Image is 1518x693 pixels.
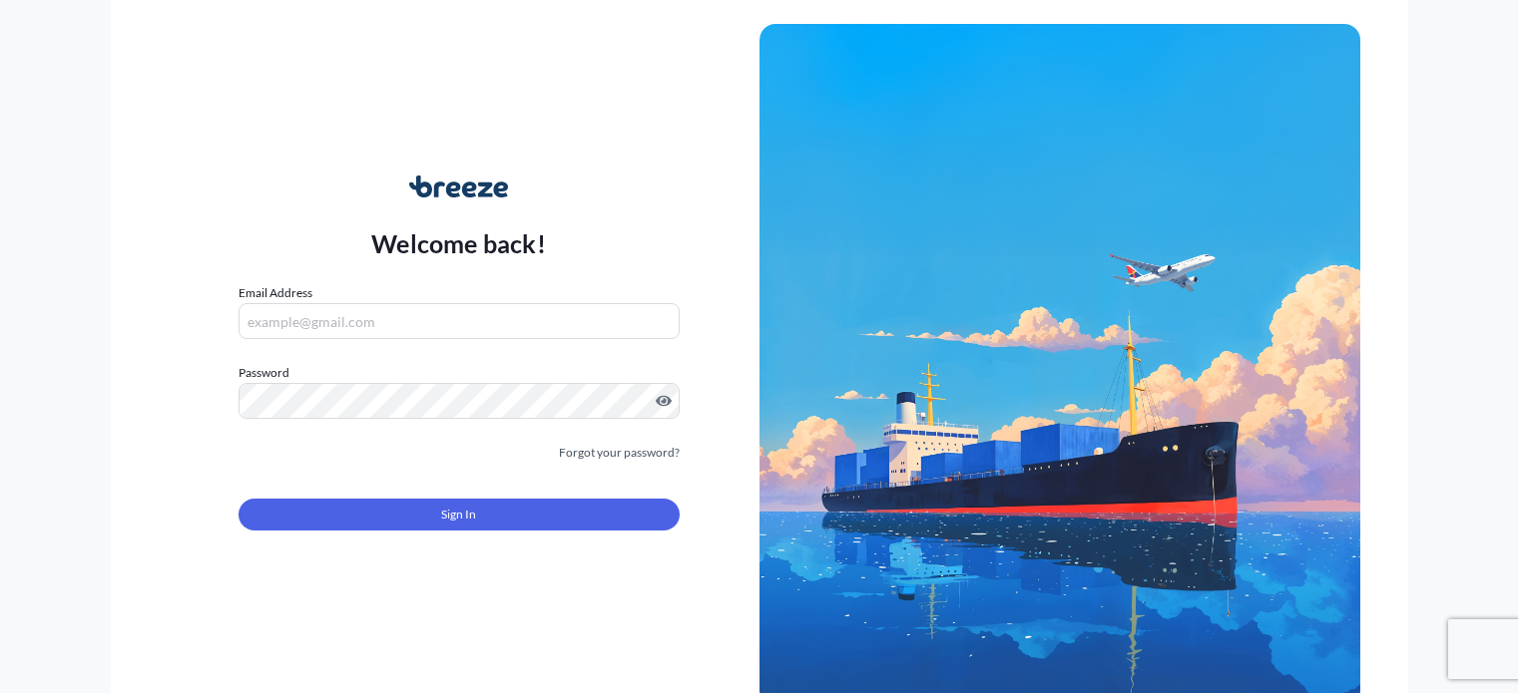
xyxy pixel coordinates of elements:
input: example@gmail.com [239,303,680,339]
button: Sign In [239,499,680,530]
label: Password [239,363,680,383]
span: Sign In [441,505,476,524]
p: Welcome back! [371,227,546,259]
label: Email Address [239,283,312,303]
button: Show password [656,393,672,409]
a: Forgot your password? [559,443,680,463]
